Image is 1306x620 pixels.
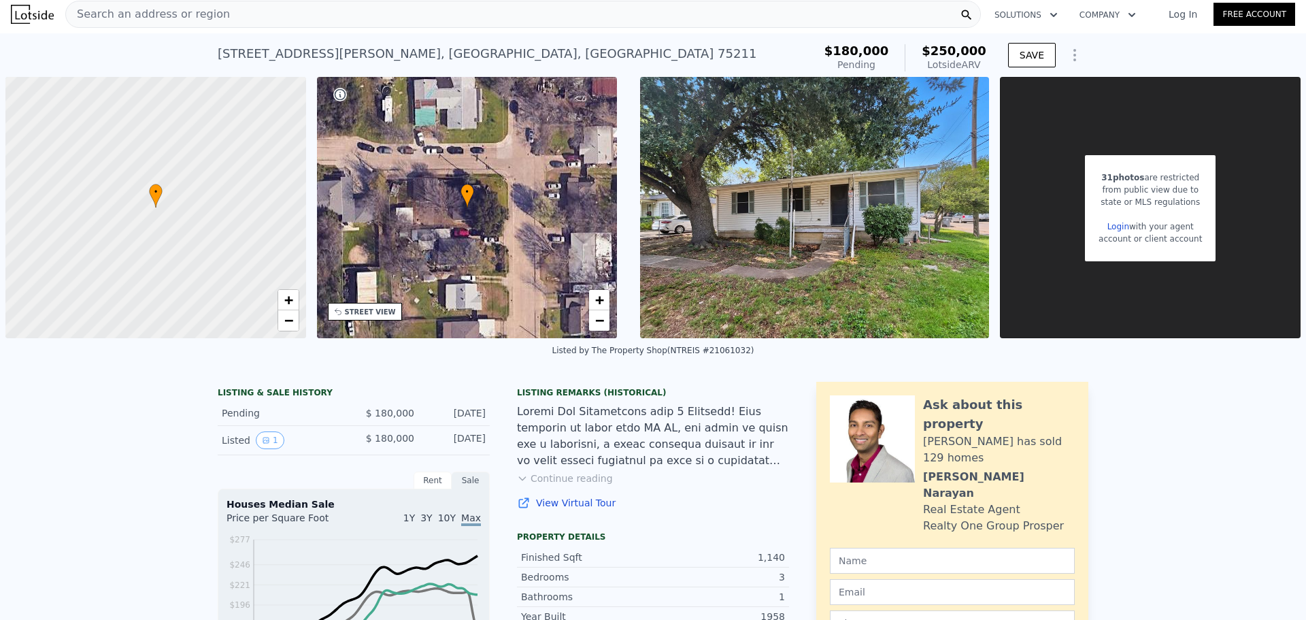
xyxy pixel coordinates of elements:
a: Zoom in [278,290,299,310]
button: Company [1069,3,1147,27]
div: • [461,184,474,208]
div: Real Estate Agent [923,502,1020,518]
button: SAVE [1008,43,1056,67]
a: View Virtual Tour [517,496,789,510]
div: LISTING & SALE HISTORY [218,387,490,401]
span: with your agent [1129,222,1194,231]
div: state or MLS regulations [1099,196,1202,208]
span: − [284,312,292,329]
div: [PERSON_NAME] has sold 129 homes [923,434,1075,466]
div: Finished Sqft [521,551,653,564]
button: Solutions [984,3,1069,27]
div: from public view due to [1099,184,1202,196]
div: STREET VIEW [345,307,396,317]
button: Continue reading [517,472,613,485]
span: + [595,291,604,308]
div: 3 [653,570,785,584]
div: [STREET_ADDRESS][PERSON_NAME] , [GEOGRAPHIC_DATA] , [GEOGRAPHIC_DATA] 75211 [218,44,756,63]
input: Email [830,579,1075,605]
div: Ask about this property [923,395,1075,434]
div: Realty One Group Prosper [923,518,1064,534]
tspan: $196 [229,600,250,610]
span: • [461,186,474,198]
div: are restricted [1099,172,1202,184]
div: Sale [452,472,490,489]
div: [PERSON_NAME] Narayan [923,469,1075,502]
span: 3Y [420,512,432,523]
tspan: $277 [229,535,250,544]
span: Max [461,512,481,526]
span: $180,000 [824,44,889,58]
div: Listed [222,431,343,449]
a: Login [1107,222,1129,231]
img: Sale: 169764277 Parcel: 112686597 [640,77,989,338]
tspan: $221 [229,581,250,590]
a: Zoom out [589,310,609,331]
div: Pending [824,58,889,71]
span: Search an address or region [66,6,230,22]
span: + [284,291,292,308]
tspan: $246 [229,560,250,570]
div: 1 [653,590,785,604]
input: Name [830,548,1075,574]
a: Log In [1152,7,1213,21]
div: [DATE] [425,431,486,449]
div: Price per Square Foot [227,511,354,533]
div: Listed by The Property Shop (NTREIS #21061032) [552,346,754,355]
div: Rent [414,472,452,489]
a: Zoom in [589,290,609,310]
button: View historical data [256,431,284,449]
a: Free Account [1213,3,1295,26]
span: 31 photos [1101,173,1144,182]
span: 10Y [438,512,456,523]
span: $ 180,000 [366,408,414,419]
div: account or client account [1099,233,1202,245]
span: • [149,186,163,198]
div: Lotside ARV [922,58,986,71]
div: Loremi Dol Sitametcons adip 5 Elitsedd! Eius temporin ut labor etdo MA AL, eni admin ve quisn exe... [517,404,789,469]
div: Houses Median Sale [227,497,481,511]
div: Pending [222,406,343,420]
button: Show Options [1061,42,1088,69]
span: $250,000 [922,44,986,58]
a: Zoom out [278,310,299,331]
img: Lotside [11,5,54,24]
div: Bathrooms [521,590,653,604]
div: Bedrooms [521,570,653,584]
span: 1Y [403,512,415,523]
div: 1,140 [653,551,785,564]
div: [DATE] [425,406,486,420]
div: • [149,184,163,208]
div: Listing Remarks (Historical) [517,387,789,398]
div: Property details [517,532,789,542]
span: − [595,312,604,329]
span: $ 180,000 [366,433,414,444]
